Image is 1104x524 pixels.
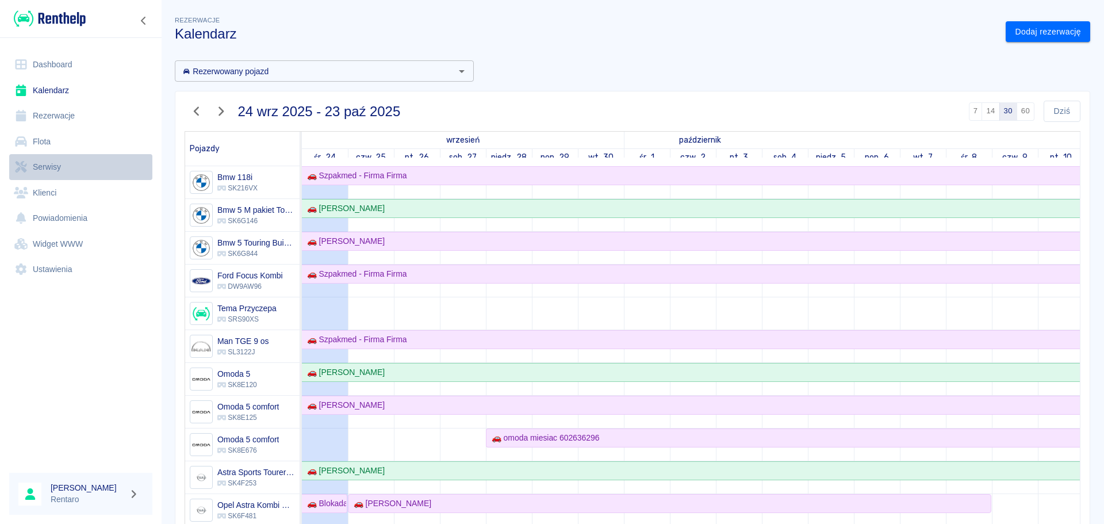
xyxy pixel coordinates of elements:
h3: Kalendarz [175,26,996,42]
a: 29 września 2025 [538,149,573,166]
h6: Bmw 5 M pakiet Touring [217,204,295,216]
div: 🚗 Blokada Możliwość przedłużenia [302,498,346,510]
a: 6 października 2025 [862,149,892,166]
a: 4 października 2025 [770,149,800,166]
img: Image [191,403,210,422]
p: SK6G844 [217,248,295,259]
div: 🚗 Szpakmed - Firma Firma [302,268,407,280]
div: 🚗 omoda miesiac 602636296 [487,432,600,444]
img: Image [191,173,210,192]
a: 8 października 2025 [958,149,980,166]
a: 1 października 2025 [637,149,657,166]
a: Serwisy [9,154,152,180]
a: 1 października 2025 [676,132,723,148]
a: Renthelp logo [9,9,86,28]
p: SK6G146 [217,216,295,226]
a: Rezerwacje [9,103,152,129]
p: SK4F253 [217,478,295,488]
a: 28 września 2025 [488,149,530,166]
h6: Man TGE 9 os [217,335,269,347]
button: 7 dni [969,102,983,121]
div: 🚗 [PERSON_NAME] [302,235,385,247]
span: Pojazdy [190,144,220,154]
h6: Ford Focus Kombi [217,270,283,281]
img: Image [191,501,210,520]
div: 🚗 [PERSON_NAME] [302,399,385,411]
button: 60 dni [1017,102,1034,121]
button: Dziś [1044,101,1080,122]
h6: Omoda 5 [217,368,257,380]
p: SK8E676 [217,445,279,456]
img: Renthelp logo [14,9,86,28]
a: Klienci [9,180,152,206]
div: 🚗 [PERSON_NAME] [302,465,385,477]
h6: Bmw 118i [217,171,258,183]
a: 5 października 2025 [813,149,849,166]
button: Otwórz [454,63,470,79]
h6: Tema Przyczepa [217,303,277,314]
div: 🚗 Szpakmed - Firma Firma [302,334,407,346]
h3: 24 wrz 2025 - 23 paź 2025 [238,104,401,120]
p: SK6F481 [217,511,295,521]
a: 7 października 2025 [910,149,936,166]
div: 🚗 [PERSON_NAME] [302,366,385,378]
a: 9 października 2025 [999,149,1030,166]
a: 3 października 2025 [727,149,752,166]
button: 30 dni [999,102,1017,121]
h6: Astra Sports Tourer Vulcan [217,466,295,478]
img: Image [191,304,210,323]
img: Image [191,271,210,290]
a: Kalendarz [9,78,152,104]
a: 24 września 2025 [311,149,339,166]
button: 14 dni [982,102,999,121]
a: Flota [9,129,152,155]
p: SK8E120 [217,380,257,390]
h6: Bmw 5 Touring Buissnes [217,237,295,248]
h6: Omoda 5 comfort [217,434,279,445]
p: SRS90XS [217,314,277,324]
img: Image [191,206,210,225]
input: Wyszukaj i wybierz pojazdy... [178,64,451,78]
p: SK216VX [217,183,258,193]
p: DW9AW96 [217,281,283,292]
a: 24 września 2025 [443,132,482,148]
a: Dodaj rezerwację [1006,21,1090,43]
span: Rezerwacje [175,17,220,24]
img: Image [191,435,210,454]
img: Image [191,337,210,356]
div: 🚗 [PERSON_NAME] [349,498,431,510]
img: Image [191,468,210,487]
a: 30 września 2025 [585,149,617,166]
a: 27 września 2025 [446,149,480,166]
img: Image [191,239,210,258]
a: 10 października 2025 [1047,149,1075,166]
h6: Omoda 5 comfort [217,401,279,412]
a: 25 września 2025 [353,149,389,166]
a: Powiadomienia [9,205,152,231]
a: 2 października 2025 [677,149,708,166]
div: 🚗 Szpakmed - Firma Firma [302,170,407,182]
a: Ustawienia [9,257,152,282]
h6: [PERSON_NAME] [51,482,124,494]
p: SL3122J [217,347,269,357]
div: 🚗 [PERSON_NAME] [302,202,385,215]
a: 26 września 2025 [402,149,432,166]
a: Widget WWW [9,231,152,257]
p: Rentaro [51,494,124,506]
p: SK8E125 [217,412,279,423]
h6: Opel Astra Kombi Kobalt [217,499,295,511]
img: Image [191,370,210,389]
a: Dashboard [9,52,152,78]
button: Zwiń nawigację [135,13,152,28]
